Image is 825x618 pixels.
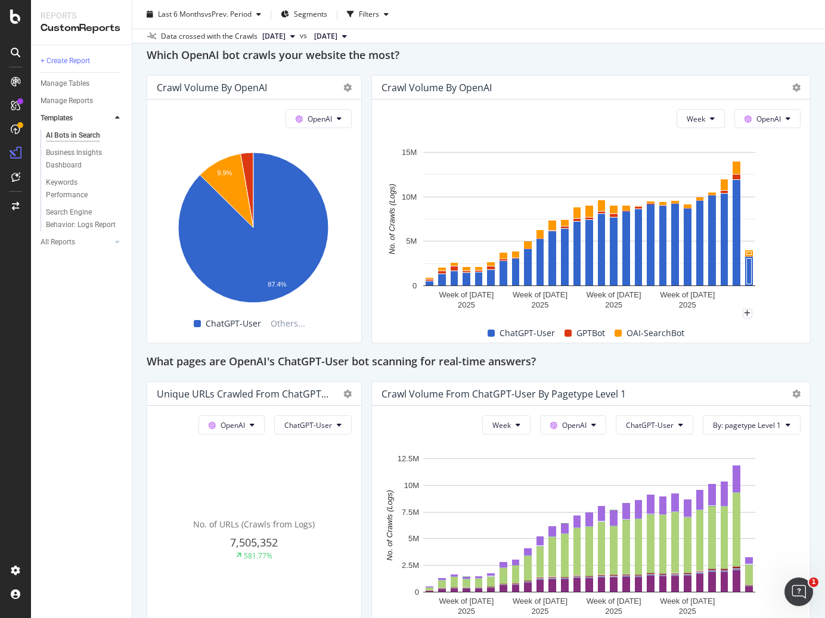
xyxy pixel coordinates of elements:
a: Manage Tables [41,77,123,90]
text: Week of [DATE] [439,290,494,299]
span: ChatGPT-User [500,326,555,340]
div: + Create Report [41,55,90,67]
text: 2025 [678,300,696,309]
span: OpenAI [756,114,781,124]
svg: A chart. [382,146,796,313]
span: GPTBot [576,326,605,340]
span: vs Prev. Period [204,9,252,19]
h2: Which OpenAI bot crawls your website the most? [147,46,399,66]
text: Week of [DATE] [439,597,494,605]
button: OpenAI [286,109,352,128]
span: Segments [294,9,327,19]
div: Reports [41,10,122,21]
span: OAI-SearchBot [626,326,684,340]
a: Business Insights Dashboard [46,147,123,172]
button: OpenAI [199,415,265,434]
text: Week of [DATE] [513,290,567,299]
text: 2.5M [402,561,419,570]
div: Keywords Performance [46,176,113,201]
a: Manage Reports [41,95,123,107]
button: ChatGPT-User [274,415,352,434]
button: Week [482,415,531,434]
text: 10M [402,192,417,201]
div: Crawl Volume by OpenAI [157,82,267,94]
text: 5M [408,535,419,544]
div: Manage Tables [41,77,89,90]
text: 2025 [678,607,696,616]
span: ChatGPT-User [206,316,261,331]
span: 2025 Jan. 11th [314,31,337,42]
div: Crawl Volume by OpenAIWeekOpenAIA chart.ChatGPT-UserGPTBotOAI-SearchBot [371,75,811,343]
text: 0 [412,281,417,290]
text: Week of [DATE] [660,290,715,299]
button: OpenAI [540,415,606,434]
a: AI Bots in Search [46,129,123,142]
a: Keywords Performance [46,176,123,201]
span: OpenAI [308,114,332,124]
span: OpenAI [562,420,587,430]
div: Filters [359,9,379,19]
span: ChatGPT-User [626,420,674,430]
svg: A chart. [157,146,349,313]
span: Week [687,114,705,124]
div: 581.77% [244,551,272,561]
text: 0 [414,588,418,597]
a: + Create Report [41,55,123,67]
text: 12.5M [398,454,419,463]
div: Crawl Volume by OpenAIOpenAIA chart.ChatGPT-UserOthers... [147,75,362,343]
div: Unique URLs Crawled from ChatGPT-User [157,388,331,400]
a: Search Engine Behavior: Logs Report [46,206,123,231]
div: plus [743,309,752,318]
text: 5M [406,237,417,246]
div: Search Engine Behavior: Logs Report [46,206,116,231]
div: Which OpenAI bot crawls your website the most? [147,46,811,66]
h2: What pages are OpenAI's ChatGPT-User bot scanning for real-time answers? [147,353,536,372]
text: 10M [404,481,418,490]
button: Filters [342,5,393,24]
text: Week of [DATE] [586,290,641,299]
text: 2025 [458,607,475,616]
button: Segments [276,5,332,24]
button: By: pagetype Level 1 [703,415,801,434]
text: No. of Crawls (Logs) [385,490,394,561]
span: 2025 Aug. 18th [262,31,286,42]
span: vs [300,30,309,41]
text: 7.5M [402,508,419,517]
div: CustomReports [41,21,122,35]
text: 87.4% [268,281,286,288]
button: OpenAI [734,109,801,128]
text: 2025 [605,607,622,616]
span: Week [492,420,511,430]
span: 7,505,352 [230,535,278,549]
text: 15M [402,148,417,157]
span: No. of URLs (Crawls from Logs) [193,518,315,530]
iframe: Intercom live chat [784,577,813,606]
div: Crawl Volume by OpenAI [382,82,492,94]
text: Week of [DATE] [660,597,715,605]
div: AI Bots in Search [46,129,100,142]
span: Last 6 Months [158,9,204,19]
div: Manage Reports [41,95,93,107]
text: 2025 [458,300,475,309]
button: Last 6 MonthsvsPrev. Period [142,5,266,24]
a: All Reports [41,236,111,249]
a: Templates [41,112,111,125]
span: Others... [266,316,310,331]
text: Week of [DATE] [586,597,641,605]
text: 2025 [605,300,622,309]
span: OpenAI [221,420,245,430]
div: Templates [41,112,73,125]
div: Crawl Volume from ChatGPT-User by pagetype Level 1 [382,388,626,400]
div: All Reports [41,236,75,249]
div: Business Insights Dashboard [46,147,114,172]
button: [DATE] [258,29,300,44]
text: No. of Crawls (Logs) [387,184,396,254]
span: By: pagetype Level 1 [713,420,781,430]
text: 9.9% [217,169,232,176]
text: Week of [DATE] [513,597,567,605]
text: 2025 [531,607,548,616]
button: ChatGPT-User [616,415,693,434]
button: [DATE] [309,29,352,44]
button: Week [677,109,725,128]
